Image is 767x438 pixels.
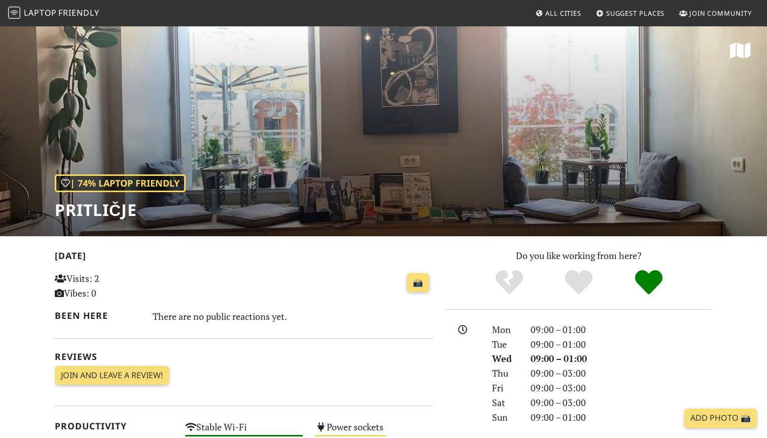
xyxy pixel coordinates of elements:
div: Definitely! [614,269,684,297]
p: Do you like working from here? [445,248,712,263]
div: There are no public reactions yet. [153,308,434,324]
p: Visits: 2 Vibes: 0 [55,271,173,301]
div: Fri [486,381,525,395]
a: All Cities [531,4,585,22]
div: Yes [544,269,614,297]
a: Add Photo 📸 [684,409,757,428]
span: Friendly [58,7,99,18]
div: 09:00 – 03:00 [525,366,718,381]
a: Join Community [675,4,756,22]
a: LaptopFriendly LaptopFriendly [8,5,99,22]
h2: Reviews [55,351,433,362]
div: Sat [486,395,525,410]
div: 09:00 – 01:00 [525,351,718,366]
h1: Pritličje [55,200,186,220]
div: Sun [486,410,525,425]
span: Laptop [24,7,57,18]
div: No [474,269,544,297]
div: Wed [486,351,525,366]
div: Mon [486,322,525,337]
div: 09:00 – 03:00 [525,395,718,410]
span: Suggest Places [606,9,665,18]
div: 09:00 – 01:00 [525,322,718,337]
h2: Been here [55,310,141,321]
h2: Productivity [55,421,173,431]
div: Tue [486,337,525,352]
img: LaptopFriendly [8,7,20,19]
a: Join and leave a review! [55,366,169,385]
div: | 74% Laptop Friendly [55,174,186,192]
div: 09:00 – 03:00 [525,381,718,395]
div: 09:00 – 01:00 [525,337,718,352]
h2: [DATE] [55,250,433,265]
a: Suggest Places [592,4,669,22]
a: 📸 [407,273,429,293]
div: 09:00 – 01:00 [525,410,718,425]
div: Thu [486,366,525,381]
span: All Cities [545,9,581,18]
span: Join Community [689,9,752,18]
